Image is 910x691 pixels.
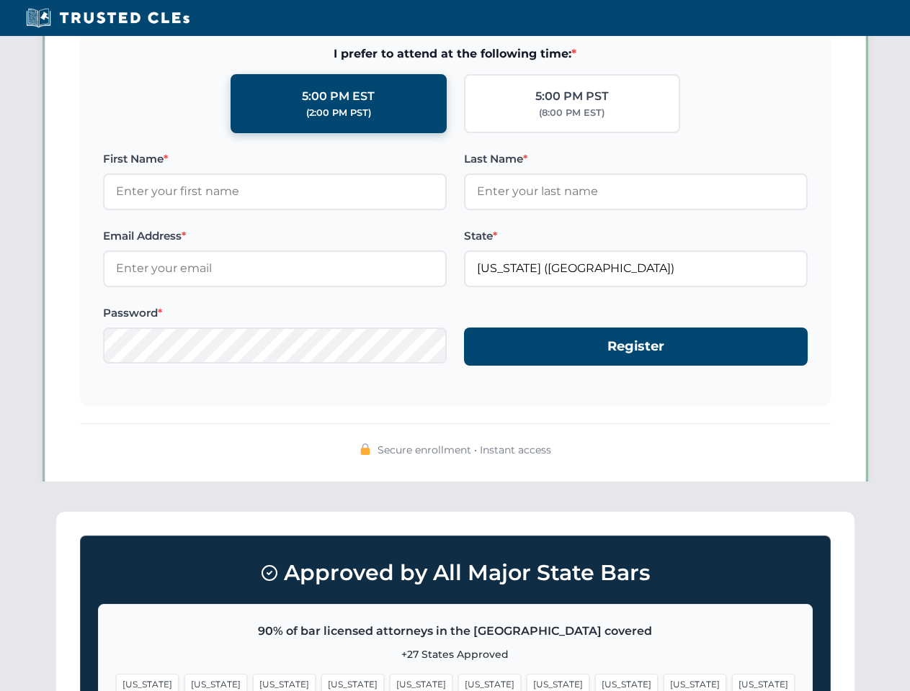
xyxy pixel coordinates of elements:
[22,7,194,29] img: Trusted CLEs
[464,227,808,245] label: State
[116,622,795,641] p: 90% of bar licensed attorneys in the [GEOGRAPHIC_DATA] covered
[464,150,808,168] label: Last Name
[116,646,795,662] p: +27 States Approved
[535,87,609,106] div: 5:00 PM PST
[360,443,371,455] img: 🔒
[103,304,447,322] label: Password
[464,250,808,286] input: Florida (FL)
[103,150,447,168] label: First Name
[103,250,447,286] input: Enter your email
[464,173,808,209] input: Enter your last name
[539,106,605,120] div: (8:00 PM EST)
[378,442,551,458] span: Secure enrollment • Instant access
[302,87,375,106] div: 5:00 PM EST
[103,173,447,209] input: Enter your first name
[103,45,808,63] span: I prefer to attend at the following time:
[306,106,371,120] div: (2:00 PM PST)
[464,328,808,366] button: Register
[103,227,447,245] label: Email Address
[98,554,813,592] h3: Approved by All Major State Bars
